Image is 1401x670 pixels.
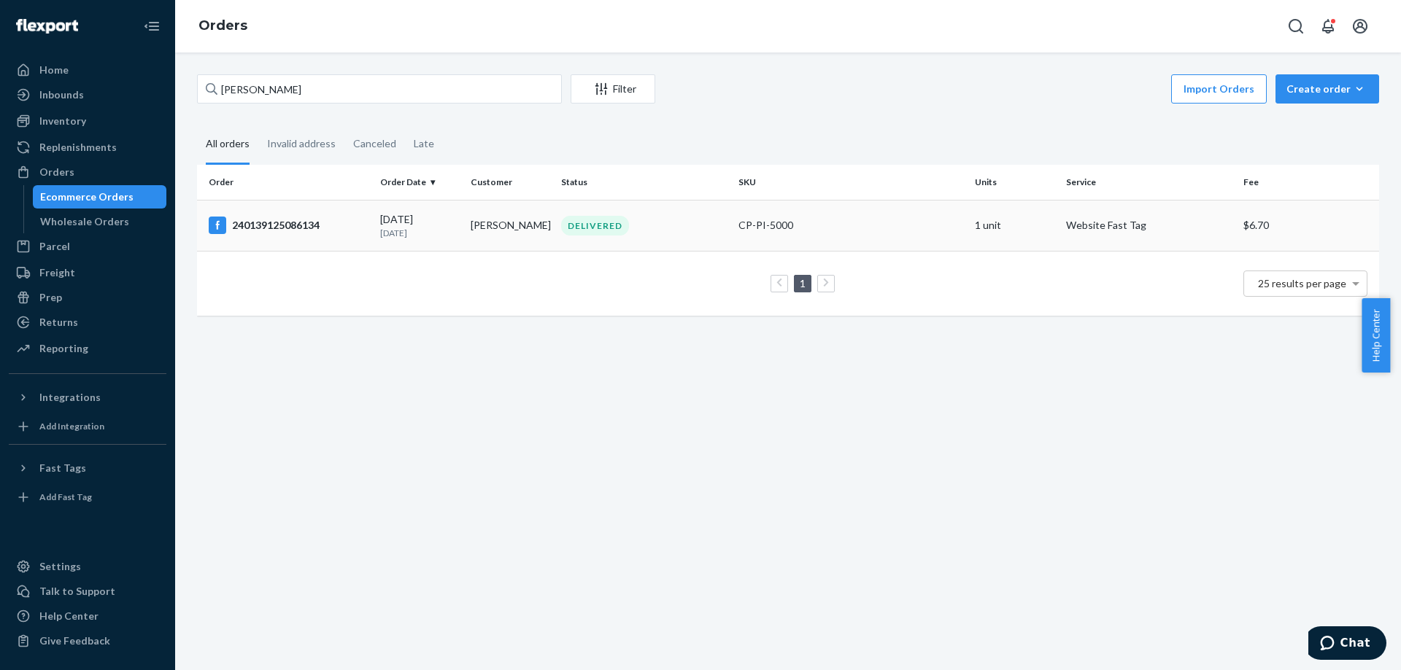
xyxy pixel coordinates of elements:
[39,114,86,128] div: Inventory
[797,277,808,289] a: Page 1 is your current page
[39,140,117,155] div: Replenishments
[1286,82,1368,96] div: Create order
[39,609,99,623] div: Help Center
[9,286,166,309] a: Prep
[380,212,459,239] div: [DATE]
[733,165,969,200] th: SKU
[9,261,166,284] a: Freight
[969,200,1060,251] td: 1 unit
[1281,12,1311,41] button: Open Search Box
[39,290,62,305] div: Prep
[1275,74,1379,104] button: Create order
[209,217,368,234] div: 240139125086134
[9,109,166,133] a: Inventory
[39,315,78,330] div: Returns
[9,235,166,258] a: Parcel
[1066,218,1232,233] p: Website Fast Tag
[9,58,166,82] a: Home
[9,160,166,184] a: Orders
[9,337,166,360] a: Reporting
[137,12,166,41] button: Close Navigation
[39,390,101,405] div: Integrations
[39,559,81,574] div: Settings
[9,386,166,409] button: Integrations
[39,461,86,475] div: Fast Tags
[1313,12,1343,41] button: Open notifications
[39,420,104,432] div: Add Integration
[267,125,336,163] div: Invalid address
[197,165,374,200] th: Order
[33,210,167,233] a: Wholesale Orders
[33,185,167,209] a: Ecommerce Orders
[197,74,562,104] input: Search orders
[1362,298,1390,373] button: Help Center
[1171,74,1267,104] button: Import Orders
[39,165,74,179] div: Orders
[1060,165,1238,200] th: Service
[39,584,115,599] div: Talk to Support
[1238,200,1379,251] td: $6.70
[561,216,629,235] div: DELIVERED
[1346,12,1375,41] button: Open account menu
[1238,165,1379,200] th: Fee
[969,165,1060,200] th: Units
[414,125,434,163] div: Late
[1258,277,1346,289] span: 25 results per page
[9,83,166,106] a: Inbounds
[39,491,92,503] div: Add Fast Tag
[1308,626,1386,663] iframe: Opens a widget where you can chat to one of our agents
[571,82,655,96] div: Filter
[187,5,259,47] ol: breadcrumbs
[9,486,166,509] a: Add Fast Tag
[9,604,166,628] a: Help Center
[39,63,69,77] div: Home
[9,311,166,334] a: Returns
[465,200,555,251] td: [PERSON_NAME]
[374,165,465,200] th: Order Date
[555,165,733,200] th: Status
[40,190,134,204] div: Ecommerce Orders
[9,136,166,159] a: Replenishments
[39,341,88,356] div: Reporting
[571,74,655,104] button: Filter
[198,17,247,34] a: Orders
[9,580,166,603] button: Talk to Support
[9,456,166,480] button: Fast Tags
[471,176,549,188] div: Customer
[39,265,75,280] div: Freight
[9,415,166,438] a: Add Integration
[16,19,78,34] img: Flexport logo
[40,214,129,229] div: Wholesale Orders
[39,239,70,254] div: Parcel
[9,629,166,653] button: Give Feedback
[738,218,963,233] div: CP-PI-5000
[39,87,84,102] div: Inbounds
[380,227,459,239] p: [DATE]
[353,125,396,163] div: Canceled
[39,634,110,648] div: Give Feedback
[9,555,166,578] a: Settings
[206,125,250,165] div: All orders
